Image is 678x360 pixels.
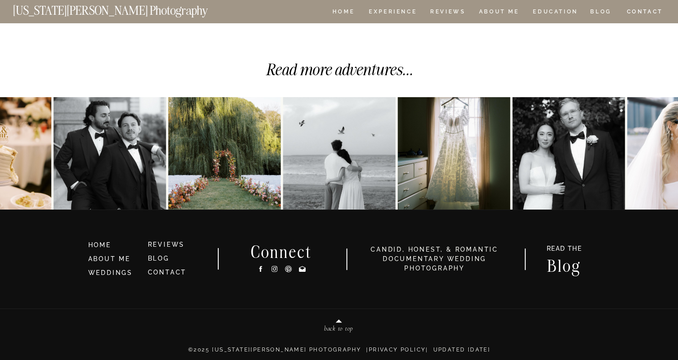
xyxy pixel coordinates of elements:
[369,347,426,353] a: Privacy Policy
[239,244,324,258] h2: Connect
[88,240,140,250] a: HOME
[286,325,392,335] a: back to top
[397,97,510,210] img: Elaine and this dress 🤍🤍🤍
[88,255,130,262] a: ABOUT ME
[148,241,185,248] a: REVIEWS
[532,9,579,17] a: EDUCATION
[369,9,416,17] a: Experience
[512,97,625,210] img: Young and in love in NYC! Dana and Jordan 🤍
[168,97,281,210] img: Garden ceremony with A&C 🌼🌷🌼🌷 . . . . . . . . Shot for @jennifercontiphoto
[148,269,187,276] a: CONTACT
[148,255,169,262] a: BLOG
[479,9,519,17] a: ABOUT ME
[331,9,356,17] a: HOME
[626,7,663,17] a: CONTACT
[359,245,510,273] h3: candid, honest, & romantic Documentary Wedding photography
[590,9,612,17] a: BLOG
[13,4,238,12] a: [US_STATE][PERSON_NAME] Photography
[283,97,395,210] img: Mica and Mikey 🕊️
[430,9,464,17] a: REVIEWS
[266,60,413,79] a: Read more adventures...
[88,269,133,276] a: WEDDINGS
[53,97,166,210] img: Spent my weekend with the Mr.’s, and everything was perfect — from the courthouse wedding ceremon...
[538,258,590,272] a: Blog
[542,245,587,255] a: READ THE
